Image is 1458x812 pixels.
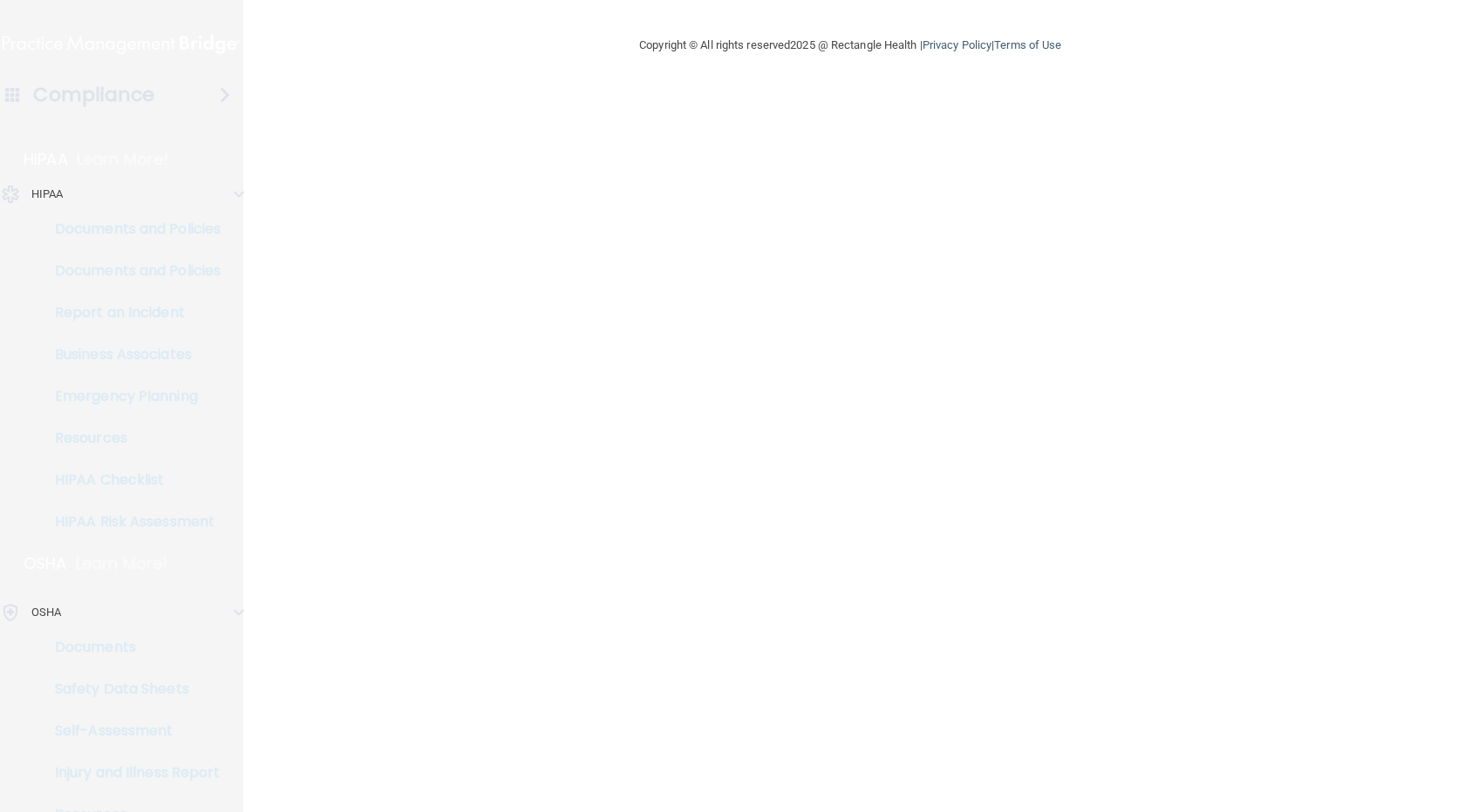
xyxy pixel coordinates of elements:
[33,83,154,107] h4: Compliance
[11,430,249,447] p: Resources
[11,220,249,238] p: Documents and Policies
[11,346,249,363] p: Business Associates
[11,764,249,782] p: Injury and Illness Report
[11,262,249,280] p: Documents and Policies
[11,513,249,531] p: HIPAA Risk Assessment
[3,27,240,62] img: PMB logo
[77,149,169,170] p: Learn More!
[11,680,249,698] p: Safety Data Sheets
[11,304,249,321] p: Report an Incident
[923,38,991,51] a: Privacy Policy
[11,388,249,405] p: Emergency Planning
[24,149,68,170] p: HIPAA
[532,17,1168,73] div: Copyright © All rights reserved 2025 @ Rectangle Health | |
[11,471,249,489] p: HIPAA Checklist
[31,602,61,623] p: OSHA
[11,639,249,656] p: Documents
[994,38,1061,51] a: Terms of Use
[76,553,168,574] p: Learn More!
[24,553,67,574] p: OSHA
[11,722,249,740] p: Self-Assessment
[31,184,64,205] p: HIPAA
